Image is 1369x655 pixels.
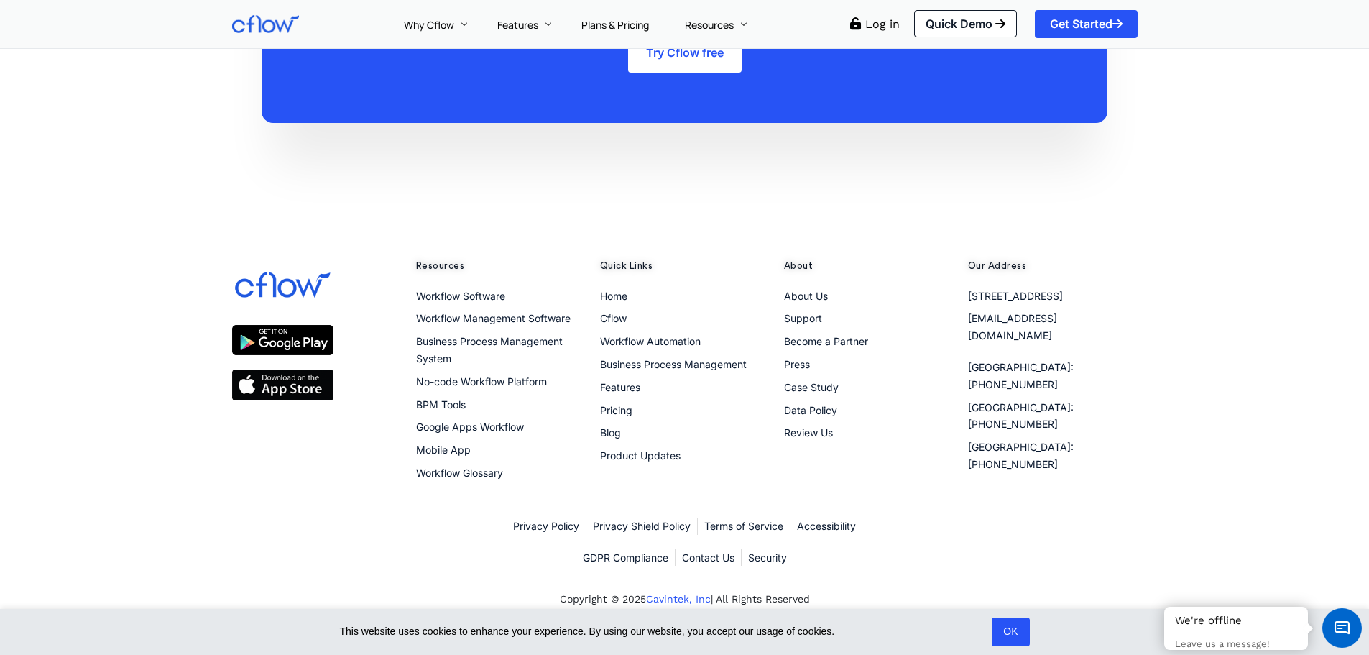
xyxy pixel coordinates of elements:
[600,260,770,272] h5: Quick Links
[600,333,770,350] a: Workflow Automation
[784,402,954,419] a: Data Policy
[416,288,505,305] span: Workflow Software
[1175,638,1297,651] p: Leave us a message!
[600,424,621,441] span: Blog
[682,549,734,567] a: Contact Us
[416,441,471,459] span: Mobile App
[1322,608,1362,648] span: Chat Widget
[992,618,1029,646] a: OK
[968,288,1063,305] span: [STREET_ADDRESS]
[784,288,828,305] span: About Us
[416,288,586,305] a: Workflow Software
[232,15,299,33] img: Cflow
[600,310,627,327] span: Cflow
[416,418,524,436] span: Google Apps Workflow
[600,310,770,327] a: Cflow
[416,441,586,459] a: Mobile App
[600,288,770,305] a: Home
[600,447,770,464] a: Product Updates
[1050,18,1123,29] span: Get Started
[600,333,701,350] span: Workflow Automation
[784,310,954,327] a: Support
[404,18,454,32] span: Why Cflow
[600,288,627,305] span: Home
[968,310,1138,344] a: [EMAIL_ADDRESS][DOMAIN_NAME]
[416,464,586,482] a: Workflow Glossary
[704,518,783,535] a: Terms of Service
[784,379,954,396] a: Case Study
[600,356,747,373] span: Business Process Management
[416,333,586,367] a: Business Process Management System
[797,518,856,535] a: Accessibility
[784,288,954,305] a: About Us
[232,591,1138,608] p: Copyright © 2025 | All Rights Reserved
[865,17,900,31] a: Log in
[416,260,586,272] h5: Resources
[497,18,538,32] span: Features
[968,439,1138,473] a: [GEOGRAPHIC_DATA]: [PHONE_NUMBER]
[784,260,954,272] h5: About
[968,359,1138,393] a: [GEOGRAPHIC_DATA]: [PHONE_NUMBER]
[600,424,770,441] a: Blog
[646,47,724,58] span: Try Cflow free
[416,396,466,413] span: BPM Tools
[600,356,770,373] a: Business Process Management
[784,379,839,396] span: Case Study
[784,402,837,419] span: Data Policy
[340,623,984,641] span: This website uses cookies to enhance your experience. By using our website, you accept our usage ...
[784,333,954,350] a: Become a Partner
[416,373,586,390] a: No-code Workflow Platform
[968,399,1138,434] a: [GEOGRAPHIC_DATA]: [PHONE_NUMBER]
[416,418,586,436] a: Google Apps Workflow
[232,325,333,355] img: google play store
[784,356,810,373] span: Press
[784,356,954,373] a: Press
[914,10,1017,37] a: Quick Demo
[593,518,691,535] a: Privacy Shield Policy
[416,373,547,390] span: No-code Workflow Platform
[416,396,586,413] a: BPM Tools
[1175,614,1297,628] div: We're offline
[968,288,1138,305] a: [STREET_ADDRESS]
[600,402,632,419] span: Pricing
[1035,10,1138,37] a: Get Started
[628,32,742,73] a: Try Cflow free
[600,402,770,419] a: Pricing
[581,18,649,32] span: Plans & Pricing
[685,18,734,32] span: Resources
[513,518,579,535] a: Privacy Policy
[646,593,711,605] a: Cavintek, Inc
[232,370,333,400] img: apple ios app store
[583,549,668,567] a: GDPR Compliance
[784,424,954,441] a: Review Us
[784,424,833,441] span: Review Us
[600,447,681,464] span: Product Updates
[416,310,586,327] a: Workflow Management Software
[784,310,822,327] span: Support
[416,310,571,327] span: Workflow Management Software
[600,379,770,396] a: Features
[416,464,503,482] span: Workflow Glossary
[748,549,787,567] a: Security
[600,379,640,396] span: Features
[784,333,868,350] span: Become a Partner
[968,260,1138,272] h5: Our Address
[232,260,333,311] img: cflow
